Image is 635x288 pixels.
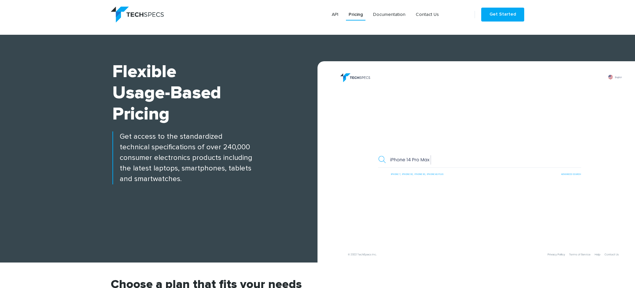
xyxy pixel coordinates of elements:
[324,68,635,263] img: banner.png
[111,7,164,23] img: logo
[481,8,524,22] a: Get Started
[370,9,408,21] a: Documentation
[329,9,341,21] a: API
[346,9,365,21] a: Pricing
[112,61,317,125] h1: Flexible Usage-based Pricing
[112,131,317,184] p: Get access to the standardized technical specifications of over 240,000 consumer electronics prod...
[413,9,442,21] a: Contact Us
